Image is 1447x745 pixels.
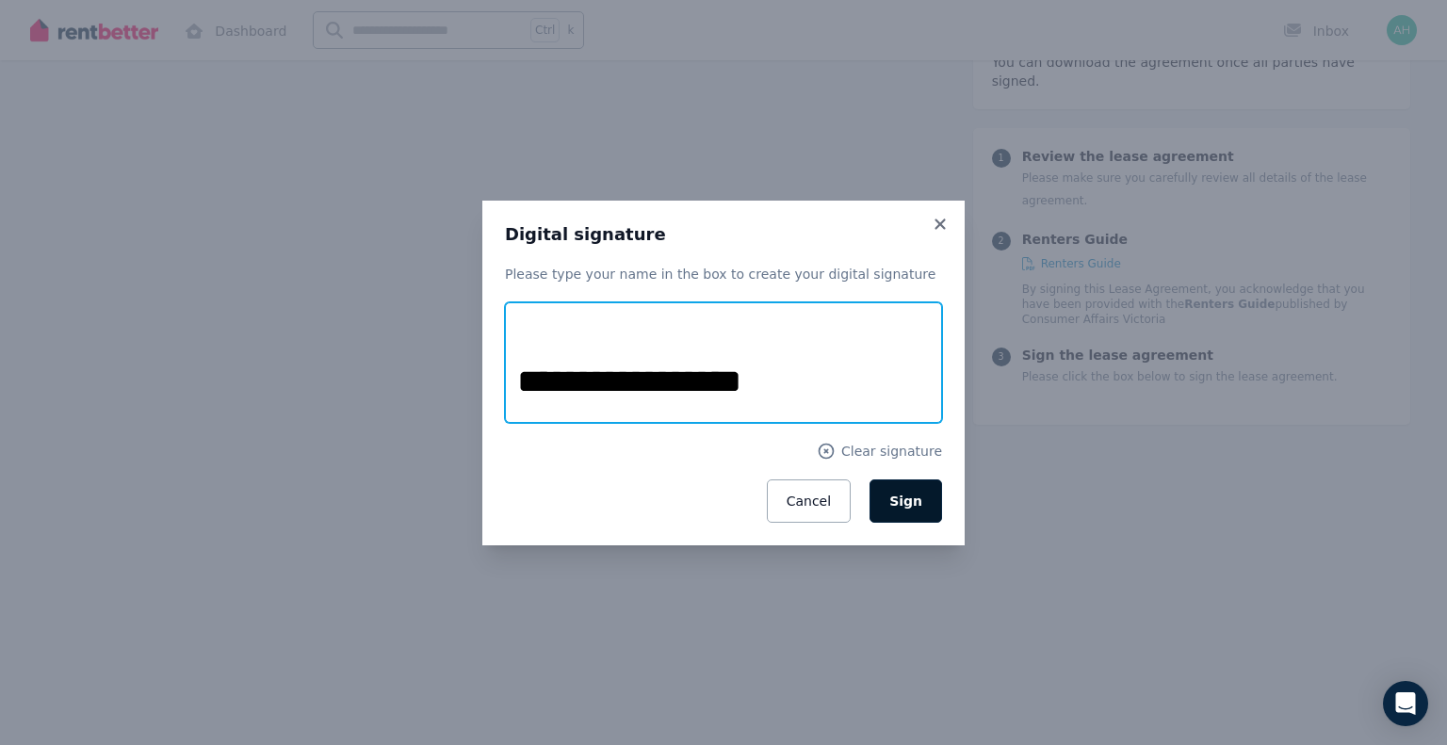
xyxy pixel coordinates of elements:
[505,223,942,246] h3: Digital signature
[767,479,851,523] button: Cancel
[870,479,942,523] button: Sign
[505,265,942,283] p: Please type your name in the box to create your digital signature
[841,442,942,461] span: Clear signature
[889,494,922,509] span: Sign
[1383,681,1428,726] div: Open Intercom Messenger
